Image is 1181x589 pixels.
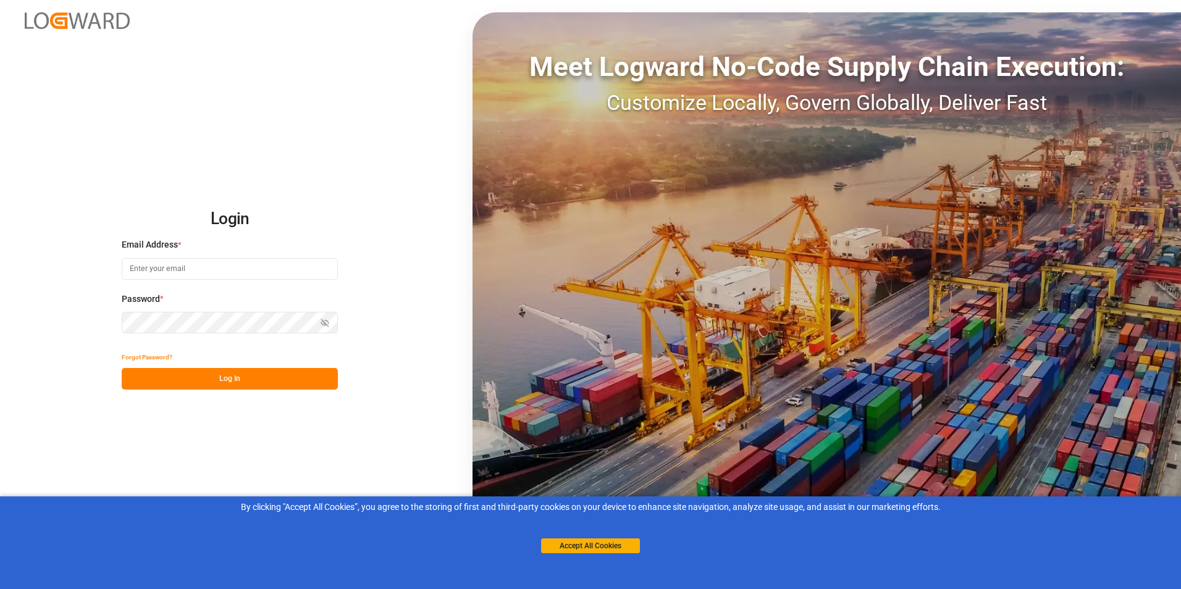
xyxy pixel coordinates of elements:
[122,238,178,251] span: Email Address
[122,346,172,368] button: Forgot Password?
[473,87,1181,119] div: Customize Locally, Govern Globally, Deliver Fast
[9,501,1172,514] div: By clicking "Accept All Cookies”, you agree to the storing of first and third-party cookies on yo...
[122,258,338,280] input: Enter your email
[25,12,130,29] img: Logward_new_orange.png
[473,46,1181,87] div: Meet Logward No-Code Supply Chain Execution:
[122,199,338,239] h2: Login
[541,538,640,553] button: Accept All Cookies
[122,368,338,390] button: Log In
[122,293,160,306] span: Password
